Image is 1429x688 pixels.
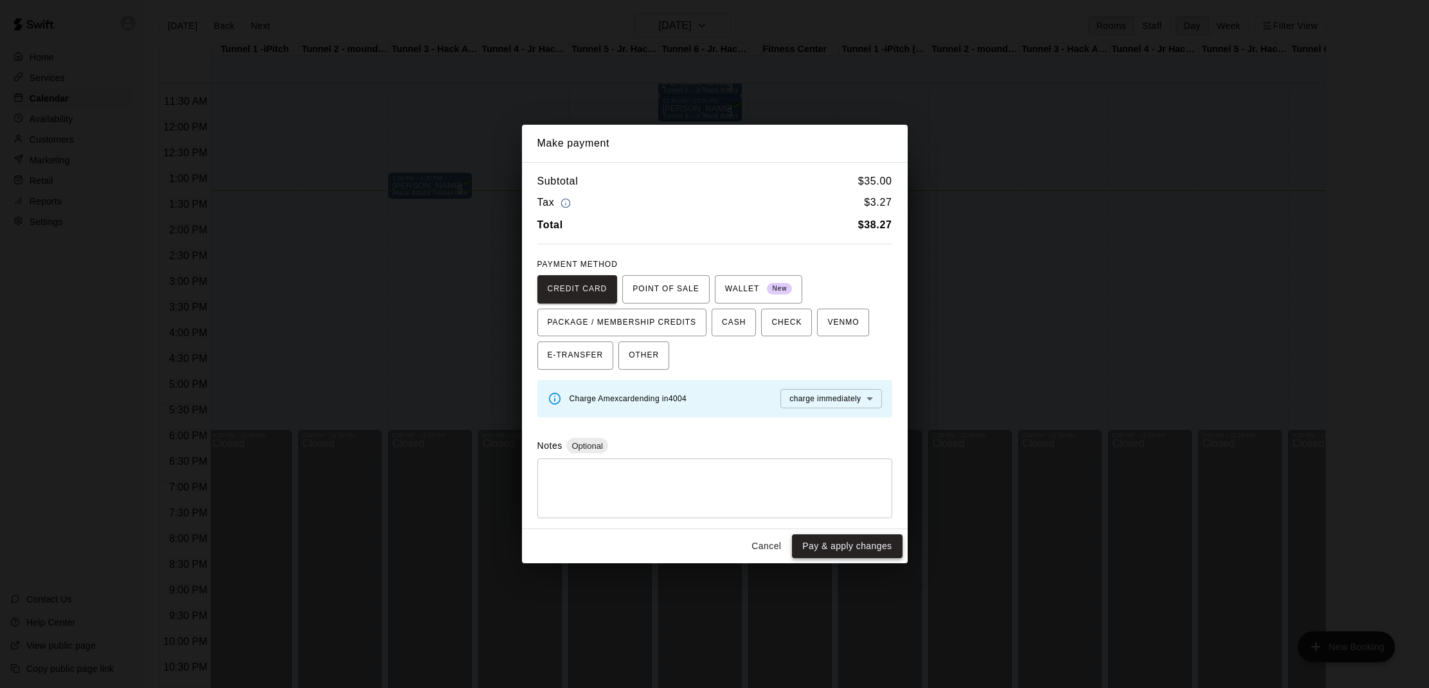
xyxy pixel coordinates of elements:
[767,280,792,298] span: New
[537,440,562,451] label: Notes
[537,194,575,212] h6: Tax
[537,341,614,370] button: E-TRANSFER
[537,219,563,230] b: Total
[712,309,756,337] button: CASH
[537,260,618,269] span: PAYMENT METHOD
[817,309,869,337] button: VENMO
[761,309,812,337] button: CHECK
[633,279,699,300] span: POINT OF SALE
[548,345,604,366] span: E-TRANSFER
[622,275,709,303] button: POINT OF SALE
[789,394,861,403] span: charge immediately
[715,275,803,303] button: WALLET New
[771,312,802,333] span: CHECK
[537,309,707,337] button: PACKAGE / MEMBERSHIP CREDITS
[864,194,892,212] h6: $ 3.27
[566,441,607,451] span: Optional
[792,534,902,558] button: Pay & apply changes
[537,173,579,190] h6: Subtotal
[570,394,687,403] span: Charge Amex card ending in 4004
[722,312,746,333] span: CASH
[725,279,793,300] span: WALLET
[548,312,697,333] span: PACKAGE / MEMBERSHIP CREDITS
[858,173,892,190] h6: $ 35.00
[827,312,859,333] span: VENMO
[858,219,892,230] b: $ 38.27
[629,345,659,366] span: OTHER
[548,279,607,300] span: CREDIT CARD
[522,125,908,162] h2: Make payment
[746,534,787,558] button: Cancel
[537,275,618,303] button: CREDIT CARD
[618,341,669,370] button: OTHER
